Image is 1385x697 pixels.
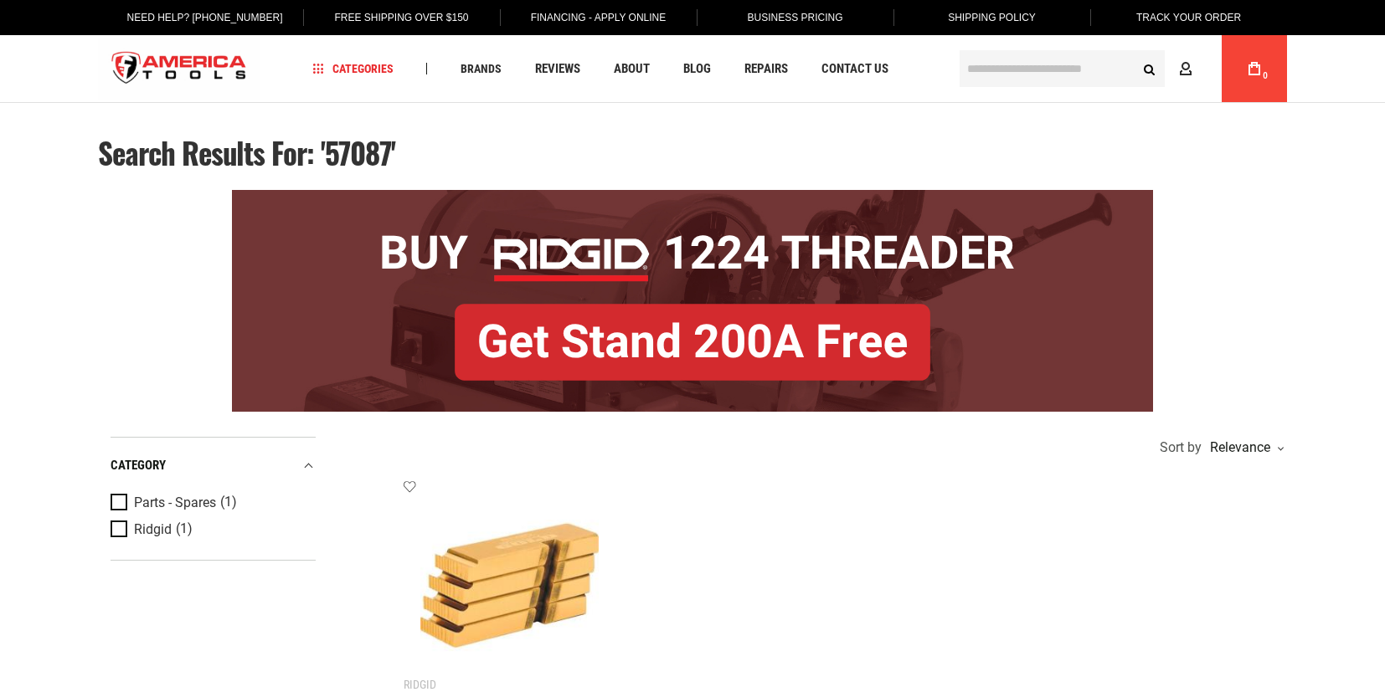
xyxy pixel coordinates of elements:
span: Sort by [1160,441,1202,454]
a: Brands [453,58,509,80]
a: Parts - Spares (1) [111,494,311,512]
span: Search results for: '57087' [98,131,395,174]
a: About [606,58,657,80]
img: RIDGID 57087 DIES, UNIV 1-2 BSPT GOLD [420,496,599,674]
a: BOGO: Buy RIDGID® 1224 Threader, Get Stand 200A Free! [232,190,1153,202]
span: Reviews [535,63,580,75]
a: store logo [98,38,260,100]
a: Repairs [737,58,795,80]
a: Ridgid (1) [111,520,311,539]
a: Blog [676,58,718,80]
span: 0 [1263,71,1268,80]
div: Relevance [1206,441,1283,454]
div: Product Filters [111,437,316,561]
img: BOGO: Buy RIDGID® 1224 Threader, Get Stand 200A Free! [232,190,1153,412]
span: Contact Us [821,63,888,75]
span: Categories [313,63,394,74]
span: (1) [220,495,237,510]
span: About [614,63,650,75]
span: Brands [461,63,502,74]
img: America Tools [98,38,260,100]
div: Ridgid [404,678,436,691]
span: (1) [176,522,193,536]
a: Contact Us [814,58,896,80]
span: Parts - Spares [134,495,216,510]
span: Ridgid [134,522,172,537]
button: Search [1133,53,1165,85]
span: Repairs [744,63,788,75]
span: Blog [683,63,711,75]
a: Categories [306,58,401,80]
span: Shipping Policy [948,12,1036,23]
a: Reviews [528,58,588,80]
div: category [111,454,316,477]
a: 0 [1238,35,1270,102]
